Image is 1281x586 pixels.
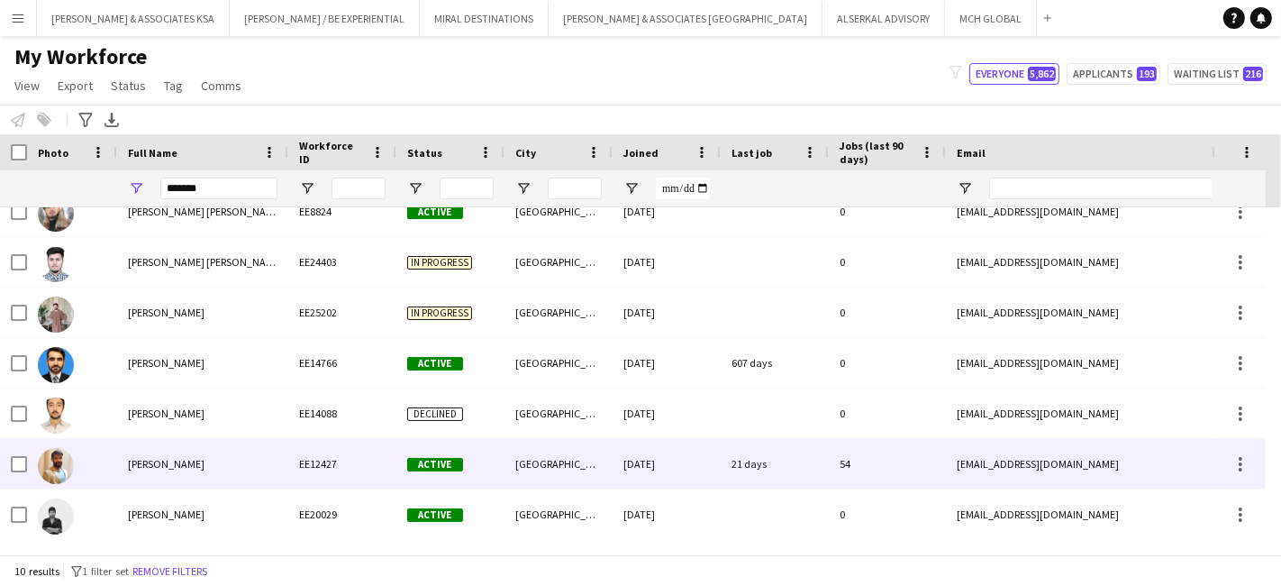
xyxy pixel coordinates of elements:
span: [PERSON_NAME] [128,407,204,420]
button: Open Filter Menu [623,180,640,197]
button: MIRAL DESTINATIONS [420,1,549,36]
span: Comms [201,78,241,94]
span: Photo [38,146,68,160]
div: EE14766 [288,338,396,388]
button: MCH GLOBAL [945,1,1037,36]
span: In progress [407,256,472,270]
input: Full Name Filter Input [160,178,277,199]
div: [GEOGRAPHIC_DATA] [504,389,613,438]
span: In progress [407,307,472,320]
div: 0 [829,389,946,438]
a: Comms [194,74,249,97]
div: EE12427 [288,439,396,489]
span: Active [407,508,463,522]
span: [PERSON_NAME] [PERSON_NAME] [128,255,283,269]
a: Status [104,74,153,97]
div: 21 days [721,439,829,489]
img: Murtaza Khan [38,398,74,434]
span: My Workforce [14,43,147,70]
span: Export [58,78,93,94]
div: [GEOGRAPHIC_DATA] [504,439,613,489]
button: [PERSON_NAME] & ASSOCIATES KSA [37,1,230,36]
button: Open Filter Menu [957,180,973,197]
div: [DATE] [613,187,721,236]
div: [GEOGRAPHIC_DATA] [504,338,613,388]
div: [GEOGRAPHIC_DATA] [504,288,613,337]
span: [PERSON_NAME] [128,356,204,370]
button: Waiting list216 [1167,63,1267,85]
button: [PERSON_NAME] & ASSOCIATES [GEOGRAPHIC_DATA] [549,1,822,36]
div: [GEOGRAPHIC_DATA] [504,490,613,539]
div: 0 [829,237,946,287]
div: EE24403 [288,237,396,287]
div: [DATE] [613,389,721,438]
img: Murtaza Khan [38,347,74,383]
span: Active [407,206,463,219]
button: Everyone5,862 [969,63,1059,85]
a: Export [50,74,100,97]
div: 0 [829,187,946,236]
img: Muhammad Bilal Ghulam Murtaza [38,246,74,282]
div: EE20029 [288,490,396,539]
span: 193 [1137,67,1157,81]
img: Syed Murtaza [38,499,74,535]
span: Status [407,146,442,160]
img: Murtaza Tayeb Ali [38,448,74,484]
div: [DATE] [613,338,721,388]
div: 607 days [721,338,829,388]
div: 0 [829,338,946,388]
span: Status [111,78,146,94]
div: [DATE] [613,439,721,489]
div: [DATE] [613,237,721,287]
img: Muhammad Noman Murtaza [38,297,74,333]
button: Remove filters [129,562,211,581]
span: Active [407,458,463,472]
div: [DATE] [613,490,721,539]
span: [PERSON_NAME] [128,508,204,521]
span: Full Name [128,146,177,160]
span: [PERSON_NAME] [PERSON_NAME] [128,205,283,218]
app-action-btn: Export XLSX [101,109,123,131]
img: Muhammad Bilal Ghulam Murtaza [38,196,74,232]
span: Active [407,357,463,371]
div: 0 [829,490,946,539]
span: Declined [407,407,463,421]
input: Joined Filter Input [656,178,710,199]
span: Jobs (last 90 days) [840,139,913,166]
span: Tag [164,78,183,94]
app-action-btn: Advanced filters [75,109,96,131]
button: ALSERKAL ADVISORY [822,1,945,36]
button: Open Filter Menu [407,180,423,197]
span: Joined [623,146,659,160]
span: Last job [731,146,772,160]
button: Open Filter Menu [299,180,315,197]
input: Status Filter Input [440,178,494,199]
span: 216 [1243,67,1263,81]
input: City Filter Input [548,178,602,199]
span: [PERSON_NAME] [128,306,204,319]
button: Open Filter Menu [128,180,144,197]
button: Open Filter Menu [515,180,531,197]
span: [PERSON_NAME] [128,457,204,471]
span: City [515,146,536,160]
div: [DATE] [613,288,721,337]
button: Applicants193 [1067,63,1160,85]
div: 0 [829,288,946,337]
div: EE14088 [288,389,396,438]
div: EE25202 [288,288,396,337]
span: 1 filter set [82,564,129,578]
a: View [7,74,47,97]
a: Tag [157,74,190,97]
div: [GEOGRAPHIC_DATA] [504,187,613,236]
span: View [14,78,40,94]
span: 5,862 [1028,67,1056,81]
div: EE8824 [288,187,396,236]
div: 54 [829,439,946,489]
div: [GEOGRAPHIC_DATA] [504,237,613,287]
span: Workforce ID [299,139,364,166]
input: Workforce ID Filter Input [332,178,386,199]
button: [PERSON_NAME] / BE EXPERIENTIAL [230,1,420,36]
span: Email [957,146,986,160]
